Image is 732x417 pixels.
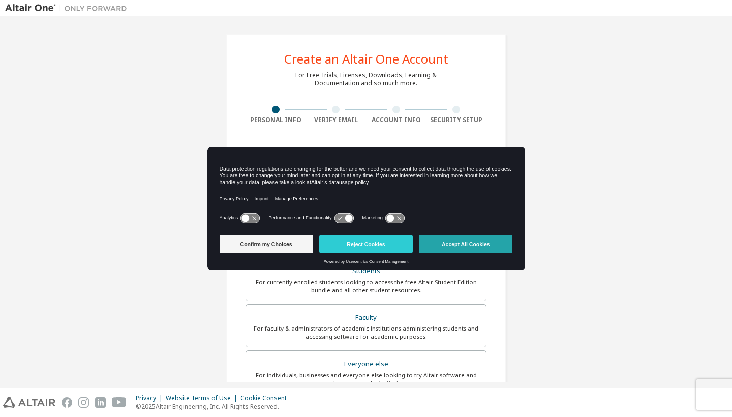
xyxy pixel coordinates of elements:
[306,116,367,124] div: Verify Email
[295,71,437,87] div: For Free Trials, Licenses, Downloads, Learning & Documentation and so much more.
[252,264,480,278] div: Students
[252,278,480,294] div: For currently enrolled students looking to access the free Altair Student Edition bundle and all ...
[95,397,106,408] img: linkedin.svg
[426,116,487,124] div: Security Setup
[78,397,89,408] img: instagram.svg
[112,397,127,408] img: youtube.svg
[252,311,480,325] div: Faculty
[136,394,166,402] div: Privacy
[3,397,55,408] img: altair_logo.svg
[136,402,293,411] p: © 2025 Altair Engineering, Inc. All Rights Reserved.
[166,394,240,402] div: Website Terms of Use
[246,116,306,124] div: Personal Info
[252,324,480,341] div: For faculty & administrators of academic institutions administering students and accessing softwa...
[284,53,448,65] div: Create an Altair One Account
[5,3,132,13] img: Altair One
[62,397,72,408] img: facebook.svg
[252,371,480,388] div: For individuals, businesses and everyone else looking to try Altair software and explore our prod...
[366,116,426,124] div: Account Info
[252,357,480,371] div: Everyone else
[240,394,293,402] div: Cookie Consent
